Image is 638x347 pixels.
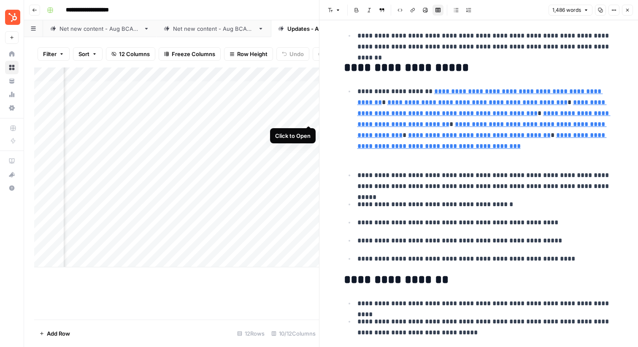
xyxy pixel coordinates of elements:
[106,47,155,61] button: 12 Columns
[43,50,57,58] span: Filter
[237,50,268,58] span: Row Height
[34,327,75,340] button: Add Row
[159,47,221,61] button: Freeze Columns
[289,50,304,58] span: Undo
[157,20,271,37] a: Net new content - Aug BCAP 2
[5,47,19,61] a: Home
[276,47,309,61] button: Undo
[549,5,592,16] button: 1,486 words
[271,20,358,37] a: Updates - Aug BCAP
[5,168,18,181] div: What's new?
[5,168,19,181] button: What's new?
[172,50,215,58] span: Freeze Columns
[73,47,103,61] button: Sort
[5,181,19,195] button: Help + Support
[275,132,311,140] div: Click to Open
[5,10,20,25] img: Blog Content Action Plan Logo
[287,24,342,33] div: Updates - Aug BCAP
[5,61,19,74] a: Browse
[268,327,319,340] div: 10/12 Columns
[38,47,70,61] button: Filter
[5,74,19,88] a: Your Data
[5,101,19,115] a: Settings
[5,88,19,101] a: Usage
[78,50,89,58] span: Sort
[5,7,19,28] button: Workspace: Blog Content Action Plan
[224,47,273,61] button: Row Height
[43,20,157,37] a: Net new content - Aug BCAP 1
[234,327,268,340] div: 12 Rows
[5,154,19,168] a: AirOps Academy
[59,24,140,33] div: Net new content - Aug BCAP 1
[173,24,254,33] div: Net new content - Aug BCAP 2
[552,6,581,14] span: 1,486 words
[119,50,150,58] span: 12 Columns
[47,329,70,338] span: Add Row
